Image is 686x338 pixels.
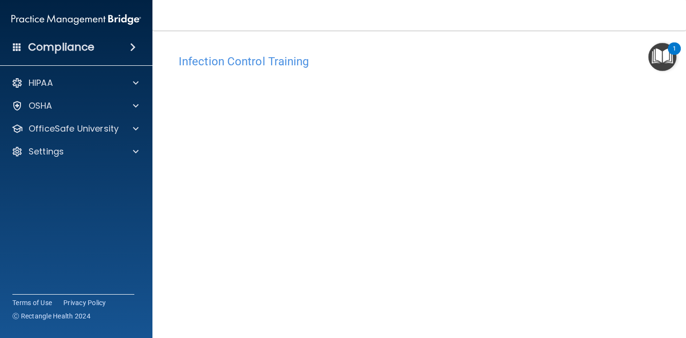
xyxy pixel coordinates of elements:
[29,77,53,89] p: HIPAA
[11,77,139,89] a: HIPAA
[28,41,94,54] h4: Compliance
[29,100,52,112] p: OSHA
[11,10,141,29] img: PMB logo
[179,55,660,68] h4: Infection Control Training
[11,100,139,112] a: OSHA
[63,298,106,307] a: Privacy Policy
[648,43,676,71] button: Open Resource Center, 1 new notification
[11,123,139,134] a: OfficeSafe University
[29,123,119,134] p: OfficeSafe University
[673,49,676,61] div: 1
[12,298,52,307] a: Terms of Use
[12,311,91,321] span: Ⓒ Rectangle Health 2024
[11,146,139,157] a: Settings
[29,146,64,157] p: Settings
